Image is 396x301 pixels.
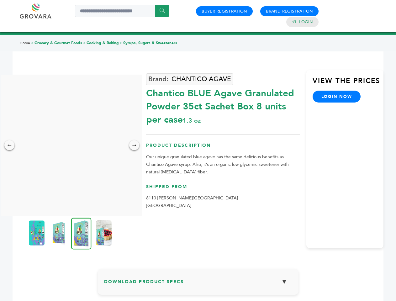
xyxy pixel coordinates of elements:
button: ▼ [277,275,292,288]
h3: Product Description [146,142,300,153]
div: ← [4,140,14,150]
input: Search a product or brand... [75,5,169,17]
h3: Shipped From [146,184,300,195]
p: Our unique granulated blue agave has the same delicious benefits as Chantico Agave syrup. Also, i... [146,153,300,176]
h3: Download Product Specs [104,275,292,293]
span: > [31,40,34,45]
a: Buyer Registration [202,8,247,14]
p: 6110 [PERSON_NAME][GEOGRAPHIC_DATA] [GEOGRAPHIC_DATA] [146,194,300,209]
img: Chantico BLUE Agave Granulated Powder 35ct Sachet Box 8 units per case 1.3 oz [71,218,92,249]
a: Login [299,19,313,25]
div: → [129,140,139,150]
a: CHANTICO AGAVE [146,73,233,85]
div: Chantico BLUE Agave Granulated Powder 35ct Sachet Box 8 units per case [146,84,300,126]
img: Chantico BLUE Agave Granulated Powder 35ct Sachet Box 8 units per case 1.3 oz [96,220,112,246]
a: Brand Registration [266,8,313,14]
img: Chantico BLUE Agave Granulated Powder 35ct Sachet Box 8 units per case 1.3 oz Nutrition Info [51,220,66,246]
a: Cooking & Baking [87,40,119,45]
a: Home [20,40,30,45]
span: > [83,40,86,45]
span: 1.3 oz [183,116,201,125]
a: Grocery & Gourmet Foods [34,40,82,45]
a: login now [313,91,361,103]
img: Chantico BLUE Agave Granulated Powder 35ct Sachet Box 8 units per case 1.3 oz Product Label [29,220,45,246]
span: > [120,40,122,45]
a: Syrups, Sugars & Sweeteners [123,40,177,45]
h3: View the Prices [313,76,383,91]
